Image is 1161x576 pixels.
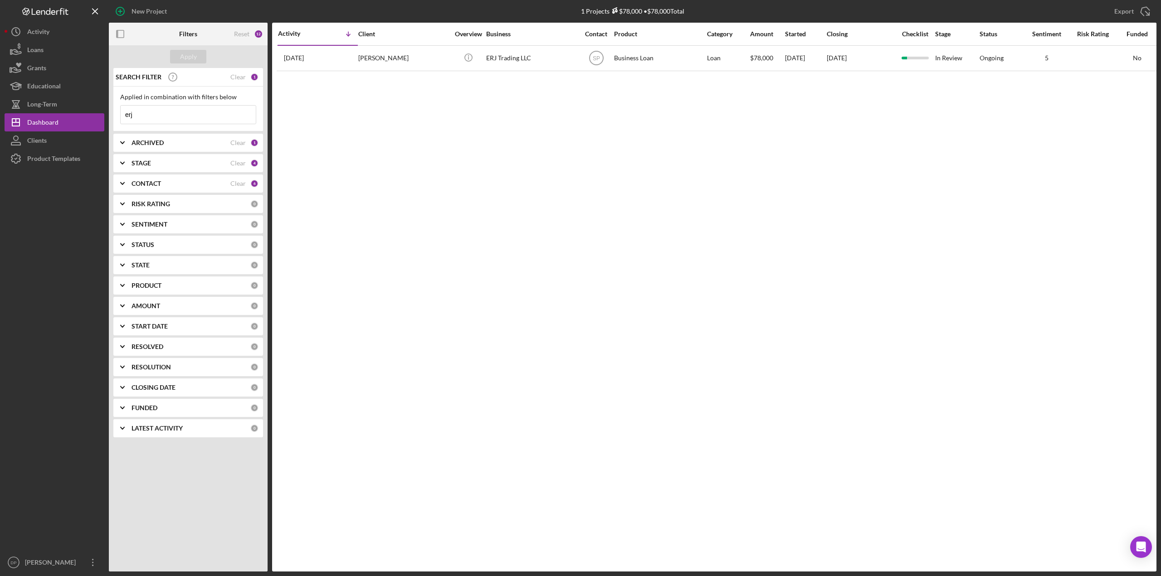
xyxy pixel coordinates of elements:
button: Export [1105,2,1156,20]
div: Clear [230,139,246,146]
div: Loans [27,41,44,61]
div: Sentiment [1024,30,1069,38]
div: Clients [27,131,47,152]
div: 0 [250,424,259,432]
time: 2025-07-02 14:31 [284,54,304,62]
time: [DATE] [827,54,847,62]
button: Loans [5,41,104,59]
div: Open Intercom Messenger [1130,536,1152,558]
div: Export [1114,2,1134,20]
div: Started [785,30,826,38]
div: 0 [250,383,259,392]
div: Activity [27,23,49,43]
b: STAGE [132,160,151,167]
b: STATE [132,261,150,269]
div: New Project [132,2,167,20]
button: DP[PERSON_NAME] [5,553,104,571]
div: Overview [451,30,485,38]
b: LATEST ACTIVITY [132,425,183,432]
div: [PERSON_NAME] [23,553,82,574]
div: 0 [250,200,259,208]
div: Applied in combination with filters below [120,93,256,101]
b: PRODUCT [132,282,161,289]
div: Category [707,30,749,38]
div: Grants [27,59,46,79]
button: Apply [170,50,206,63]
div: Reset [234,30,249,38]
div: 0 [250,302,259,310]
b: SENTIMENT [132,221,167,228]
div: [DATE] [785,46,826,70]
div: Risk Rating [1070,30,1116,38]
div: [PERSON_NAME] [358,46,449,70]
div: 4 [250,159,259,167]
b: START DATE [132,323,168,330]
b: RESOLVED [132,343,163,350]
div: Dashboard [27,113,59,134]
div: 1 [250,139,259,147]
button: New Project [109,2,176,20]
div: 0 [250,261,259,269]
b: CONTACT [132,180,161,187]
div: 6 [250,179,259,188]
b: RESOLUTION [132,363,171,371]
b: FUNDED [132,404,157,411]
button: Long-Term [5,95,104,113]
button: Educational [5,77,104,95]
div: Business Loan [614,46,705,70]
div: Clear [230,160,246,167]
div: $78,000 [610,7,642,15]
span: $78,000 [750,54,773,62]
div: Educational [27,77,61,97]
b: Filters [179,30,197,38]
div: Stage [935,30,979,38]
button: Clients [5,131,104,150]
button: Product Templates [5,150,104,168]
b: AMOUNT [132,302,160,310]
b: STATUS [132,241,154,248]
div: 0 [250,363,259,371]
div: 1 [250,73,259,81]
div: 0 [250,220,259,228]
text: DP [10,560,16,565]
div: Activity [278,30,318,37]
div: Loan [707,46,749,70]
button: Grants [5,59,104,77]
div: 5 [1024,54,1069,62]
button: Dashboard [5,113,104,131]
div: Apply [180,50,197,63]
div: In Review [935,46,979,70]
div: Product Templates [27,150,80,170]
div: Long-Term [27,95,57,116]
div: 0 [250,241,259,249]
div: Closing [827,30,895,38]
div: Client [358,30,449,38]
b: ARCHIVED [132,139,164,146]
div: 0 [250,404,259,412]
div: Amount [750,30,784,38]
div: Business [486,30,577,38]
b: RISK RATING [132,200,170,208]
button: Activity [5,23,104,41]
text: SP [592,55,600,62]
div: Contact [579,30,613,38]
div: 12 [254,29,263,39]
div: Clear [230,180,246,187]
div: ERJ Trading LLC [486,46,577,70]
div: Product [614,30,705,38]
div: Checklist [896,30,934,38]
div: Status [980,30,1023,38]
b: SEARCH FILTER [116,73,161,81]
div: No [1117,54,1157,62]
div: 0 [250,343,259,351]
div: 0 [250,322,259,330]
div: Clear [230,73,246,81]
